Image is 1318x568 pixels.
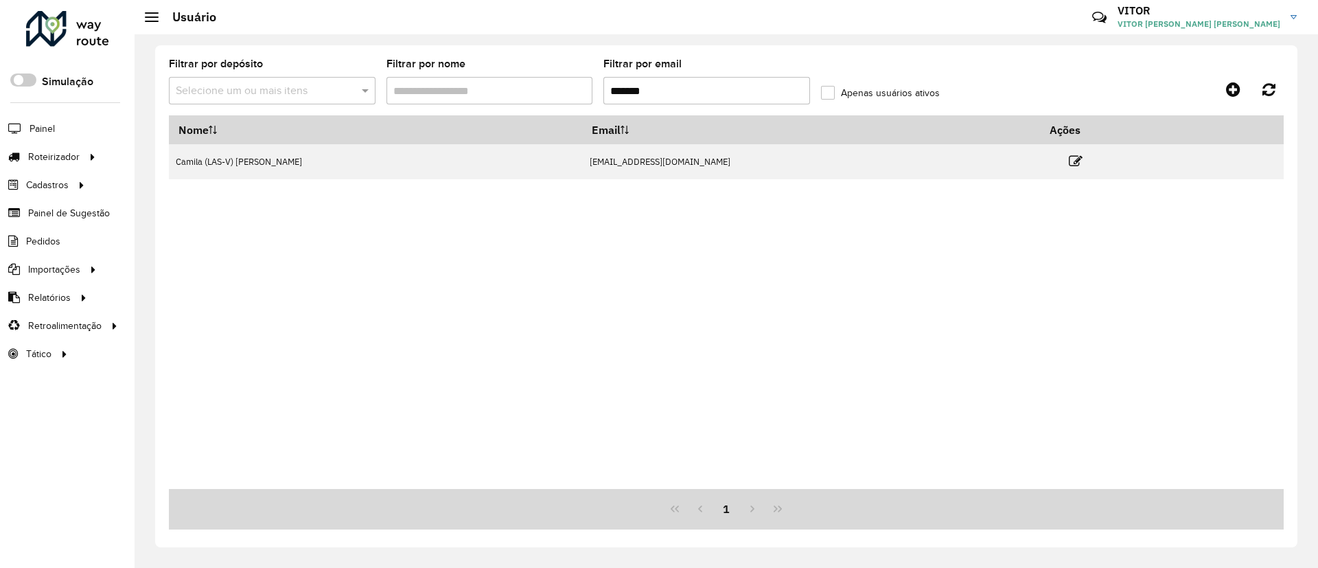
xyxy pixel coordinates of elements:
[713,496,739,522] button: 1
[821,86,940,100] label: Apenas usuários ativos
[30,122,55,136] span: Painel
[26,178,69,192] span: Cadastros
[1069,152,1083,170] a: Editar
[1040,115,1122,144] th: Ações
[28,206,110,220] span: Painel de Sugestão
[583,144,1040,179] td: [EMAIL_ADDRESS][DOMAIN_NAME]
[1085,3,1114,32] a: Contato Rápido
[583,115,1040,144] th: Email
[1118,18,1280,30] span: VITOR [PERSON_NAME] [PERSON_NAME]
[42,73,93,90] label: Simulação
[169,56,263,72] label: Filtrar por depósito
[28,150,80,164] span: Roteirizador
[1118,4,1280,17] h3: VITOR
[28,319,102,333] span: Retroalimentação
[28,262,80,277] span: Importações
[26,347,51,361] span: Tático
[386,56,465,72] label: Filtrar por nome
[169,115,583,144] th: Nome
[159,10,216,25] h2: Usuário
[603,56,682,72] label: Filtrar por email
[28,291,71,305] span: Relatórios
[26,234,60,249] span: Pedidos
[169,144,583,179] td: Camila (LAS-V) [PERSON_NAME]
